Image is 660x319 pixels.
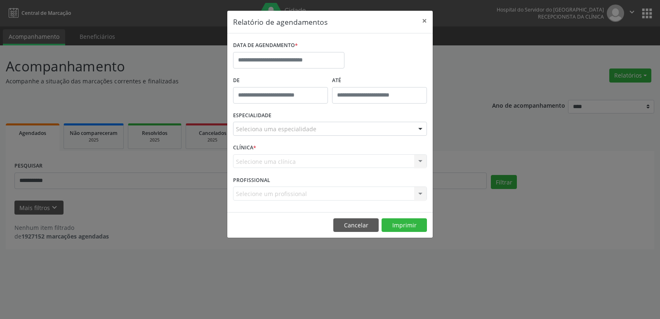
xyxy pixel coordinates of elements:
label: De [233,74,328,87]
button: Imprimir [382,218,427,232]
label: ATÉ [332,74,427,87]
button: Close [416,11,433,31]
button: Cancelar [333,218,379,232]
label: PROFISSIONAL [233,174,270,187]
span: Seleciona uma especialidade [236,125,316,133]
label: ESPECIALIDADE [233,109,271,122]
label: CLÍNICA [233,142,256,154]
h5: Relatório de agendamentos [233,17,328,27]
label: DATA DE AGENDAMENTO [233,39,298,52]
